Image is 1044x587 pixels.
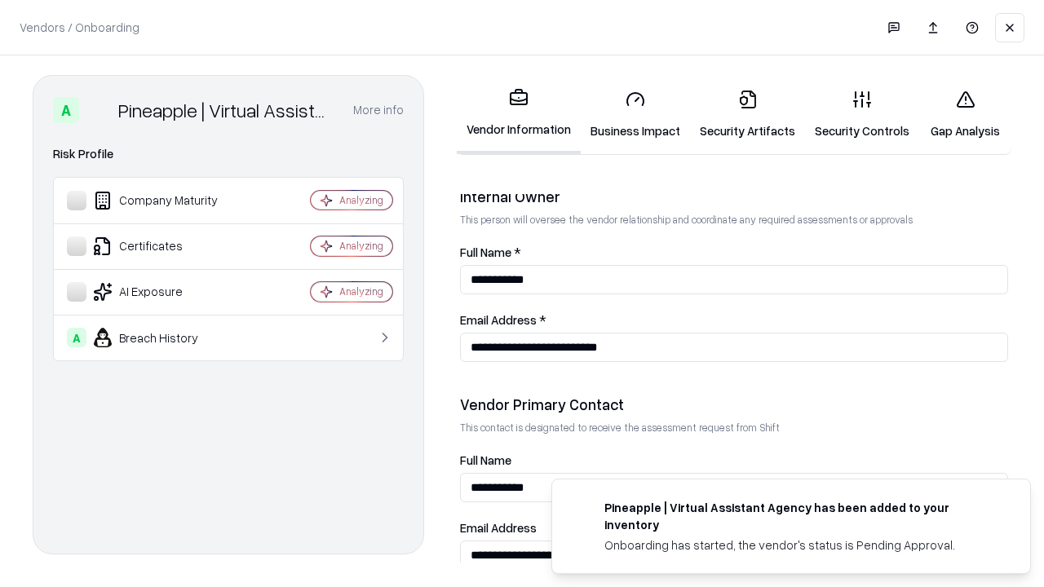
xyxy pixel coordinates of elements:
div: Risk Profile [53,144,404,164]
div: Pineapple | Virtual Assistant Agency [118,97,334,123]
div: Certificates [67,236,262,256]
div: Analyzing [339,285,383,298]
a: Vendor Information [457,75,581,154]
div: Vendor Primary Contact [460,395,1008,414]
div: Analyzing [339,239,383,253]
a: Security Controls [805,77,919,152]
button: More info [353,95,404,125]
a: Gap Analysis [919,77,1011,152]
p: Vendors / Onboarding [20,19,139,36]
div: Company Maturity [67,191,262,210]
div: Onboarding has started, the vendor's status is Pending Approval. [604,536,991,554]
div: Analyzing [339,193,383,207]
div: Pineapple | Virtual Assistant Agency has been added to your inventory [604,499,991,533]
div: A [53,97,79,123]
a: Business Impact [581,77,690,152]
img: trypineapple.com [572,499,591,519]
div: A [67,328,86,347]
label: Email Address [460,522,1008,534]
div: AI Exposure [67,282,262,302]
label: Full Name * [460,246,1008,258]
p: This person will oversee the vendor relationship and coordinate any required assessments or appro... [460,213,1008,227]
p: This contact is designated to receive the assessment request from Shift [460,421,1008,435]
div: Breach History [67,328,262,347]
a: Security Artifacts [690,77,805,152]
div: Internal Owner [460,187,1008,206]
label: Full Name [460,454,1008,466]
img: Pineapple | Virtual Assistant Agency [86,97,112,123]
label: Email Address * [460,314,1008,326]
